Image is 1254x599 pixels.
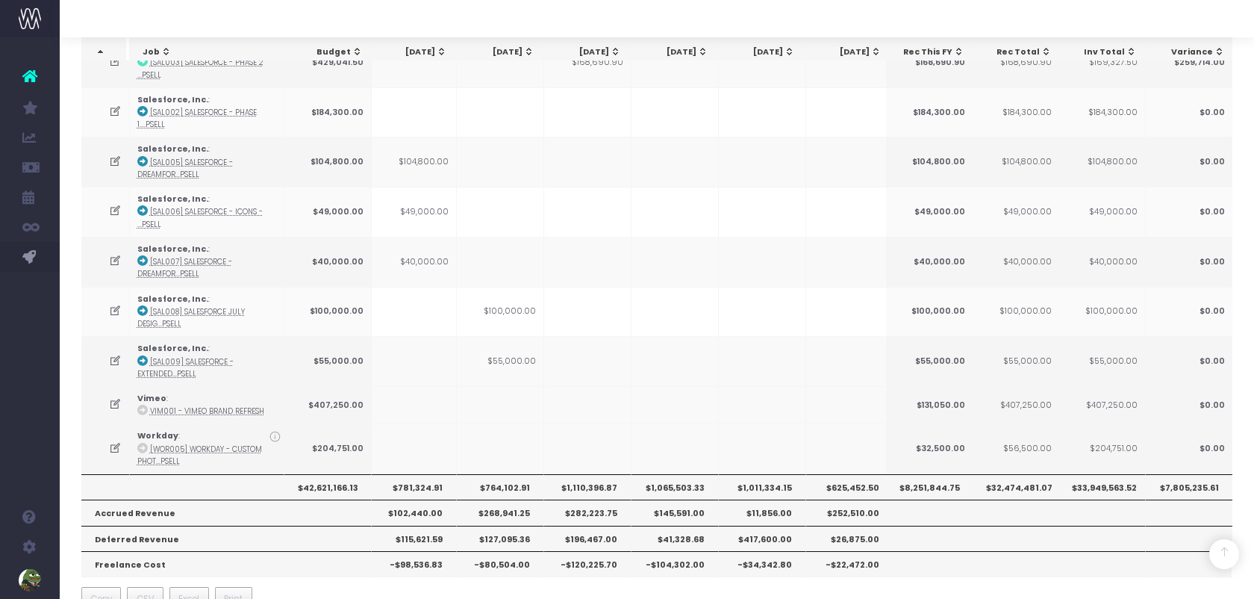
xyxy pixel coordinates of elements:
td: : [130,137,284,187]
td: $104,800.00 [885,137,973,187]
strong: Salesforce, Inc. [137,143,208,155]
div: [DATE] [556,46,621,58]
div: [DATE] [817,46,882,58]
td: : [130,87,284,137]
div: Job [143,46,280,58]
th: Jul 25: activate to sort column ascending [455,38,542,66]
th: Budget: activate to sort column ascending [284,38,371,66]
td: $49,000.00 [885,187,973,237]
th: $26,875.00 [806,526,893,551]
abbr: [SAL006] Salesforce - Icons - Brand - Upsell [137,207,263,229]
div: [DATE] [643,46,708,58]
th: $41,328.68 [631,526,719,551]
div: Budget [298,46,363,58]
th: $1,110,396.87 [544,474,631,500]
td: $0.00 [1145,423,1232,474]
td: $131,050.00 [885,386,973,423]
th: -$98,536.83 [369,551,457,577]
td: : [130,423,284,474]
td: $49,000.00 [1058,187,1145,237]
td: $259,714.00 [1145,37,1232,87]
strong: Workday [137,430,178,441]
td: $104,800.00 [284,137,372,187]
td: $184,300.00 [1058,87,1145,137]
strong: Vimeo [137,393,166,404]
th: $1,065,503.33 [631,474,719,500]
div: Rec This FY [899,46,964,58]
th: $282,223.75 [544,500,631,525]
td: $55,000.00 [284,336,372,386]
th: $11,856.00 [719,500,806,525]
th: Jun 25: activate to sort column ascending [369,38,455,66]
td: : [130,237,284,287]
th: -$22,472.00 [806,551,893,577]
td: $100,000.00 [457,287,544,337]
div: Variance [1159,46,1225,58]
th: $7,805,235.61 [1145,474,1232,500]
td: $184,300.00 [972,87,1059,137]
div: [DATE] [382,46,447,58]
td: $104,800.00 [369,137,457,187]
td: $407,250.00 [1058,386,1145,423]
td: $104,800.00 [1058,137,1145,187]
th: $625,452.50 [806,474,893,500]
th: Variance: activate to sort column ascending [1146,38,1233,66]
td: $55,000.00 [1058,336,1145,386]
div: Rec Total [986,46,1051,58]
abbr: [WOR005] Workday - Custom Photoshoot - Upsell [137,444,262,466]
th: Inv Total: activate to sort column ascending [1058,38,1145,66]
th: Rec Total: activate to sort column ascending [973,38,1059,66]
td: $184,300.00 [885,87,973,137]
div: Inv Total [1072,46,1137,58]
td: $168,690.90 [972,37,1059,87]
th: -$104,302.00 [631,551,719,577]
td: $49,000.00 [284,187,372,237]
th: -$80,504.00 [457,551,544,577]
th: Oct 25: activate to sort column ascending [717,38,803,66]
strong: Salesforce, Inc. [137,294,208,305]
th: $33,949,563.52 [1058,474,1145,500]
th: Job: activate to sort column ascending [130,38,288,66]
th: $781,324.91 [369,474,457,500]
th: $764,102.91 [457,474,544,500]
td: $0.00 [1145,137,1232,187]
th: Freelance Cost [81,551,372,577]
td: $100,000.00 [1058,287,1145,337]
td: $49,000.00 [972,187,1059,237]
th: Deferred Revenue [81,526,372,551]
td: : [130,336,284,386]
div: [DATE] [730,46,795,58]
th: Rec This FY: activate to sort column ascending [886,38,973,66]
strong: Salesforce, Inc. [137,94,208,105]
td: $407,250.00 [284,386,372,423]
th: $1,011,334.15 [719,474,806,500]
td: $55,000.00 [972,336,1059,386]
th: : activate to sort column descending [81,38,127,66]
td: $429,041.50 [284,37,372,87]
th: $417,600.00 [719,526,806,551]
td: $0.00 [1145,187,1232,237]
td: $204,751.00 [284,423,372,474]
td: $104,800.00 [972,137,1059,187]
td: : [130,37,284,87]
td: : [130,187,284,237]
td: $55,000.00 [885,336,973,386]
th: Accrued Revenue [81,500,372,525]
abbr: [SAL005] Salesforce - Dreamforce Theme - Brand - Upsell [137,158,233,179]
strong: Salesforce, Inc. [137,343,208,354]
abbr: [SAL009] Salesforce - Extended July Support - Brand - Upsell [137,357,234,379]
td: $56,500.00 [972,423,1059,474]
th: -$120,225.70 [544,551,631,577]
strong: Salesforce, Inc. [137,193,208,205]
th: Aug 25: activate to sort column ascending [543,38,629,66]
td: $100,000.00 [284,287,372,337]
td: $100,000.00 [885,287,973,337]
td: $204,751.00 [1058,423,1145,474]
td: $40,000.00 [885,237,973,287]
img: images/default_profile_image.png [19,569,41,592]
th: -$34,342.80 [719,551,806,577]
td: : [130,287,284,337]
td: $40,000.00 [284,237,372,287]
th: Nov 25: activate to sort column ascending [803,38,890,66]
td: $0.00 [1145,237,1232,287]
